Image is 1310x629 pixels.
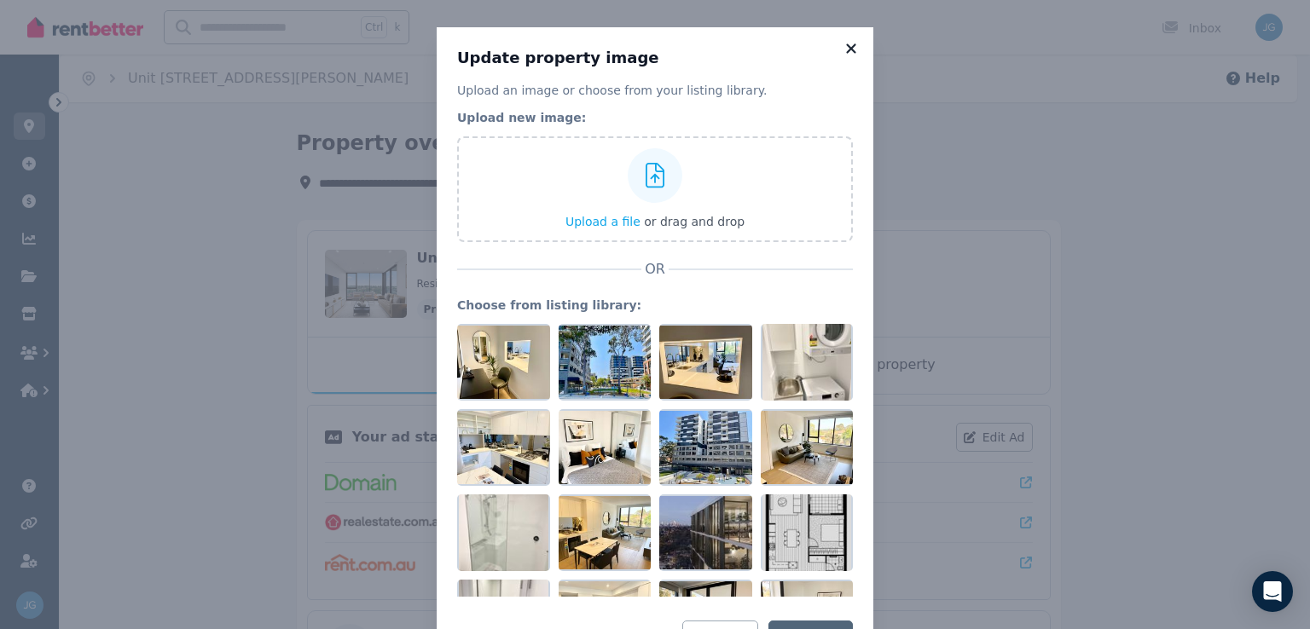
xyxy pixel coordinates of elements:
[457,82,853,99] p: Upload an image or choose from your listing library.
[641,259,669,280] span: OR
[1252,571,1293,612] div: Open Intercom Messenger
[644,215,745,228] span: or drag and drop
[565,213,745,230] button: Upload a file or drag and drop
[565,215,641,228] span: Upload a file
[457,297,853,314] legend: Choose from listing library:
[457,48,853,68] h3: Update property image
[457,109,853,126] legend: Upload new image:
